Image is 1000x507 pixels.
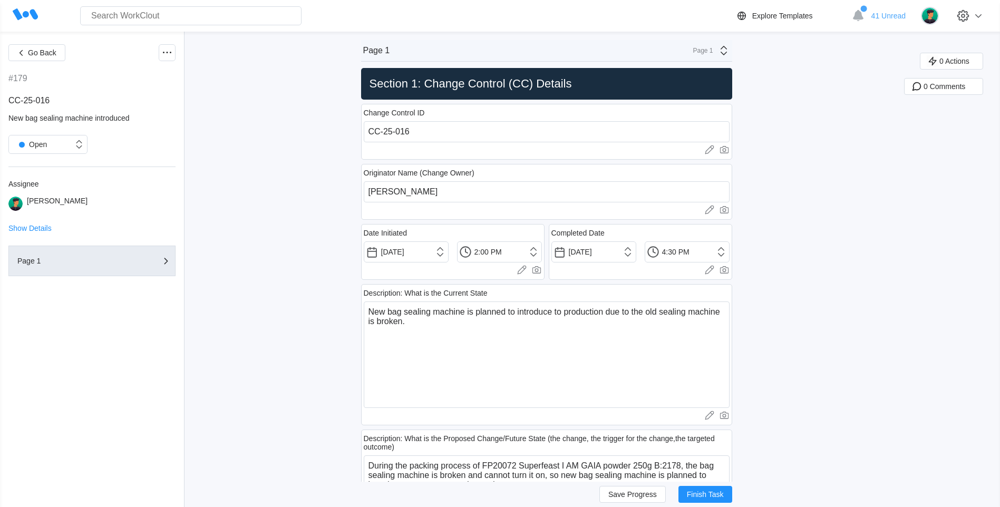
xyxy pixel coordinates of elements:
input: Select a date [364,241,449,262]
span: 0 Actions [939,57,969,65]
textarea: New bag sealing machine is planned to introduce to production due to the old sealing machine is b... [364,301,730,408]
span: Finish Task [687,491,724,498]
span: CC-25-016 [8,96,50,105]
div: Date Initiated [364,229,407,237]
button: Page 1 [8,246,176,276]
div: Page 1 [687,47,713,54]
span: Go Back [28,49,56,56]
button: Finish Task [678,486,732,503]
div: #179 [8,74,27,83]
div: New bag sealing machine introduced [8,114,176,122]
input: Select a date [551,241,636,262]
div: [PERSON_NAME] [27,197,88,211]
div: Completed Date [551,229,605,237]
button: 0 Actions [920,53,983,70]
div: Description: What is the Proposed Change/Future State (the change, the trigger for the change,the... [364,434,730,451]
div: Page 1 [17,257,123,265]
button: Save Progress [599,486,666,503]
div: Explore Templates [752,12,813,20]
img: user.png [8,197,23,211]
div: Page 1 [363,46,390,55]
a: Explore Templates [735,9,847,22]
input: Type here... [364,181,730,202]
div: Description: What is the Current State [364,289,488,297]
input: Search WorkClout [80,6,302,25]
button: 0 Comments [904,78,983,95]
span: Save Progress [608,491,657,498]
input: Type here... [364,121,730,142]
input: Select a time [645,241,730,262]
div: Originator Name (Change Owner) [364,169,474,177]
span: 41 Unread [871,12,906,20]
input: Select a time [457,241,542,262]
h2: Section 1: Change Control (CC) Details [365,76,728,91]
div: Change Control ID [364,109,425,117]
button: Go Back [8,44,65,61]
button: Show Details [8,225,52,232]
div: Open [14,137,47,152]
img: user.png [921,7,939,25]
span: 0 Comments [924,83,965,90]
div: Assignee [8,180,176,188]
